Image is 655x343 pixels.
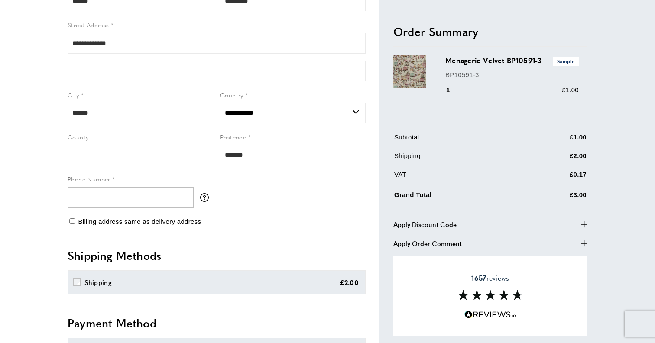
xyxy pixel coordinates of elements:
[68,248,366,263] h2: Shipping Methods
[393,23,587,39] h2: Order Summary
[78,218,201,225] span: Billing address same as delivery address
[527,132,587,149] td: £1.00
[394,169,526,186] td: VAT
[68,133,88,141] span: County
[458,290,523,300] img: Reviews section
[527,188,587,207] td: £3.00
[471,273,486,283] strong: 1657
[84,277,112,288] div: Shipping
[553,57,579,66] span: Sample
[471,274,509,282] span: reviews
[445,85,462,95] div: 1
[394,151,526,168] td: Shipping
[393,219,457,229] span: Apply Discount Code
[220,133,246,141] span: Postcode
[445,69,579,80] p: BP10591-3
[200,193,213,202] button: More information
[445,55,579,66] h3: Menagerie Velvet BP10591-3
[69,218,75,224] input: Billing address same as delivery address
[464,311,516,319] img: Reviews.io 5 stars
[394,132,526,149] td: Subtotal
[68,91,79,99] span: City
[394,188,526,207] td: Grand Total
[220,91,243,99] span: Country
[527,169,587,186] td: £0.17
[68,20,109,29] span: Street Address
[562,86,579,94] span: £1.00
[393,55,426,88] img: Menagerie Velvet BP10591-3
[68,175,110,183] span: Phone Number
[393,238,462,248] span: Apply Order Comment
[527,151,587,168] td: £2.00
[340,277,359,288] div: £2.00
[68,315,366,331] h2: Payment Method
